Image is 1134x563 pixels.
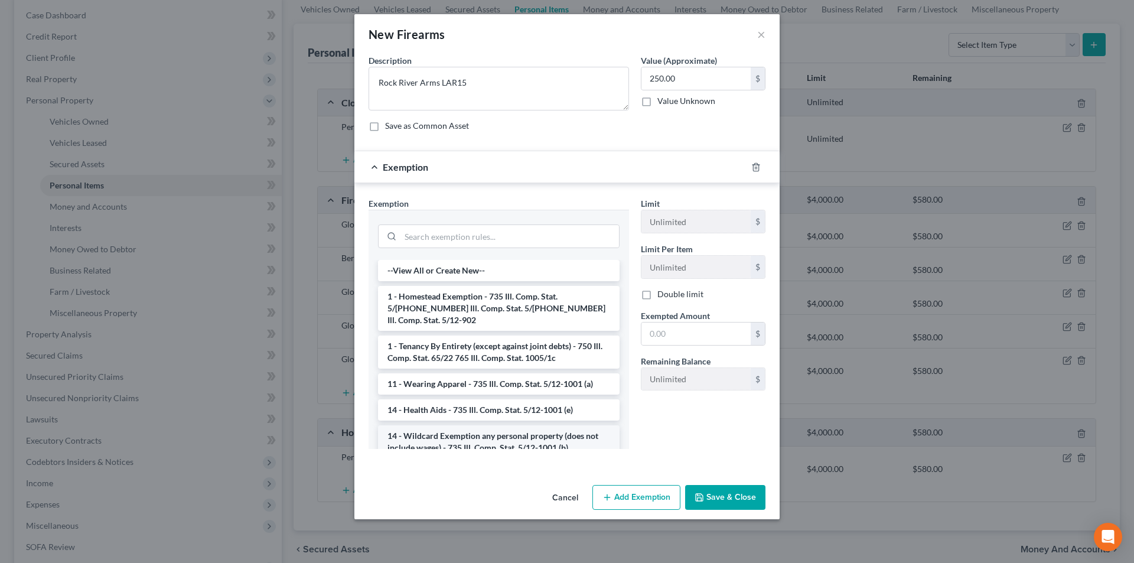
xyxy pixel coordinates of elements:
div: $ [751,210,765,233]
button: Cancel [543,486,588,510]
span: Exemption [369,198,409,209]
div: $ [751,67,765,90]
button: × [757,27,765,41]
li: 1 - Tenancy By Entirety (except against joint debts) - 750 Ill. Comp. Stat. 65/22 765 Ill. Comp. ... [378,336,620,369]
label: Limit Per Item [641,243,693,255]
input: 0.00 [641,323,751,345]
div: $ [751,256,765,278]
div: New Firearms [369,26,445,43]
li: --View All or Create New-- [378,260,620,281]
label: Value (Approximate) [641,54,717,67]
div: $ [751,323,765,345]
label: Save as Common Asset [385,120,469,132]
li: 14 - Health Aids - 735 Ill. Comp. Stat. 5/12-1001 (e) [378,399,620,421]
span: Limit [641,198,660,209]
label: Remaining Balance [641,355,711,367]
button: Add Exemption [592,485,680,510]
div: $ [751,368,765,390]
label: Double limit [657,288,703,300]
label: Value Unknown [657,95,715,107]
input: -- [641,256,751,278]
input: Search exemption rules... [400,225,619,248]
li: 11 - Wearing Apparel - 735 Ill. Comp. Stat. 5/12-1001 (a) [378,373,620,395]
li: 1 - Homestead Exemption - 735 Ill. Comp. Stat. 5/[PHONE_NUMBER] Ill. Comp. Stat. 5/[PHONE_NUMBER]... [378,286,620,331]
span: Description [369,56,412,66]
span: Exemption [383,161,428,173]
span: Exempted Amount [641,311,710,321]
input: -- [641,368,751,390]
input: 0.00 [641,67,751,90]
button: Save & Close [685,485,765,510]
div: Open Intercom Messenger [1094,523,1122,551]
input: -- [641,210,751,233]
li: 14 - Wildcard Exemption any personal property (does not include wages) - 735 Ill. Comp. Stat. 5/1... [378,425,620,458]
